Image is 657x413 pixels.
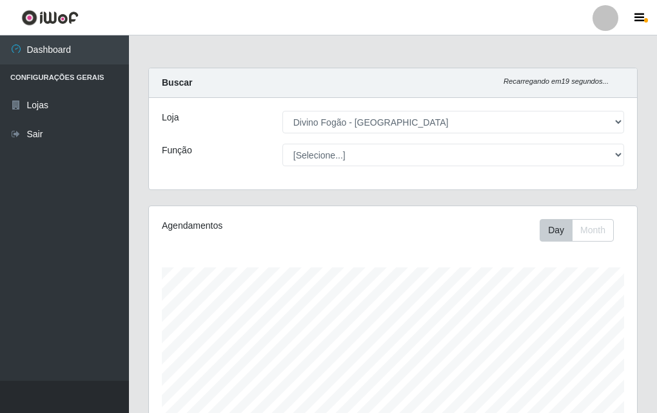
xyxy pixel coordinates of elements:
img: CoreUI Logo [21,10,79,26]
button: Month [572,219,614,242]
label: Loja [162,111,179,124]
div: First group [540,219,614,242]
i: Recarregando em 19 segundos... [504,77,609,85]
div: Toolbar with button groups [540,219,624,242]
strong: Buscar [162,77,192,88]
button: Day [540,219,573,242]
label: Função [162,144,192,157]
div: Agendamentos [162,219,343,233]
